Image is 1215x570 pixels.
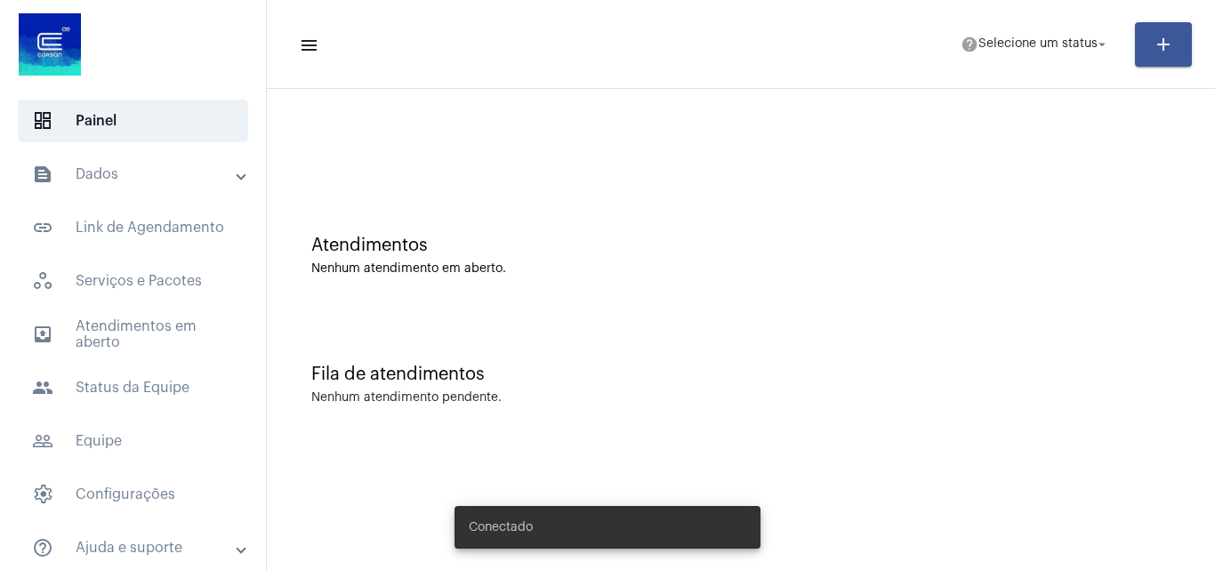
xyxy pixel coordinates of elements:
span: Status da Equipe [18,366,248,409]
div: Fila de atendimentos [311,365,1171,384]
span: Link de Agendamento [18,206,248,249]
button: Selecione um status [950,27,1121,62]
mat-icon: arrow_drop_down [1094,36,1110,52]
span: Configurações [18,473,248,516]
span: Conectado [469,518,533,536]
mat-icon: help [961,36,978,53]
mat-icon: add [1153,34,1174,55]
img: d4669ae0-8c07-2337-4f67-34b0df7f5ae4.jpeg [14,9,85,80]
span: sidenav icon [32,484,53,505]
mat-panel-title: Dados [32,164,237,185]
span: Equipe [18,420,248,462]
mat-icon: sidenav icon [32,377,53,398]
span: Atendimentos em aberto [18,313,248,356]
div: Nenhum atendimento pendente. [311,391,502,405]
div: Atendimentos [311,236,1171,255]
mat-icon: sidenav icon [32,164,53,185]
span: sidenav icon [32,110,53,132]
mat-panel-title: Ajuda e suporte [32,537,237,558]
mat-icon: sidenav icon [299,35,317,56]
span: Selecione um status [978,38,1098,51]
mat-icon: sidenav icon [32,537,53,558]
mat-icon: sidenav icon [32,324,53,345]
mat-icon: sidenav icon [32,430,53,452]
mat-expansion-panel-header: sidenav iconDados [11,153,266,196]
span: sidenav icon [32,270,53,292]
mat-expansion-panel-header: sidenav iconAjuda e suporte [11,526,266,569]
mat-icon: sidenav icon [32,217,53,238]
span: Painel [18,100,248,142]
span: Serviços e Pacotes [18,260,248,302]
div: Nenhum atendimento em aberto. [311,262,1171,276]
